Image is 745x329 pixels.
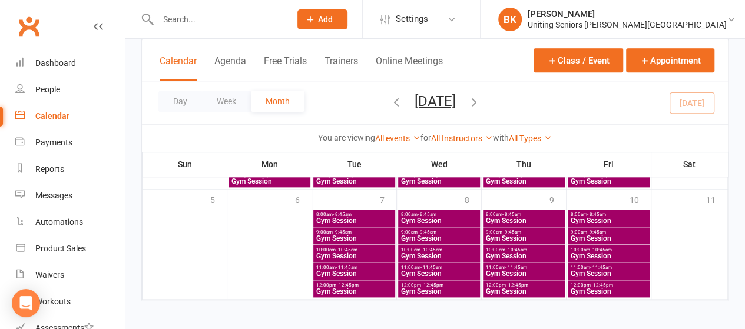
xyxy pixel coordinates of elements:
span: Gym Session [316,217,393,224]
th: Fri [567,152,651,177]
div: Waivers [35,270,64,280]
span: 9:00am [400,230,478,235]
span: 12:00pm [570,283,647,288]
span: - 9:45am [587,230,606,235]
div: Dashboard [35,58,76,68]
span: Gym Session [316,270,393,277]
span: Gym Session [485,252,562,260]
span: 11:00am [400,265,478,270]
span: Gym Session [570,217,647,224]
span: Gym Session [485,270,562,277]
span: - 10:45am [590,247,612,252]
button: [DATE] [415,92,456,109]
div: Payments [35,138,72,147]
button: Online Meetings [376,55,443,81]
span: Gym Session [400,288,478,295]
button: Calendar [160,55,197,81]
div: People [35,85,60,94]
span: Gym Session [570,288,647,295]
th: Tue [312,152,397,177]
span: Gym Session [570,252,647,260]
strong: with [493,133,509,142]
a: Waivers [15,262,124,288]
div: [PERSON_NAME] [528,9,727,19]
button: Trainers [325,55,358,81]
div: Automations [35,217,83,227]
div: Open Intercom Messenger [12,289,40,317]
a: Dashboard [15,50,124,77]
div: Calendar [35,111,69,121]
button: Add [297,9,347,29]
div: Messages [35,191,72,200]
span: Gym Session [570,235,647,242]
a: Payments [15,129,124,156]
button: Week [202,91,251,112]
span: Gym Session [400,270,478,277]
strong: You are viewing [318,133,375,142]
span: Gym Session [316,252,393,260]
div: 5 [210,190,227,209]
span: Gym Session [400,235,478,242]
span: - 11:45am [336,265,357,270]
button: Appointment [626,48,714,72]
span: Gym Session [400,252,478,260]
span: - 12:45pm [591,283,613,288]
a: All Types [509,134,552,143]
span: 11:00am [485,265,562,270]
span: Gym Session [570,270,647,277]
th: Sat [651,152,728,177]
span: 10:00am [400,247,478,252]
div: Reports [35,164,64,174]
th: Thu [482,152,567,177]
span: - 9:45am [502,230,521,235]
a: Reports [15,156,124,182]
span: 10:00am [485,247,562,252]
div: 7 [380,190,396,209]
span: 9:00am [316,230,393,235]
span: Gym Session [570,178,647,185]
span: 10:00am [570,247,647,252]
span: - 12:45pm [336,283,359,288]
span: Gym Session [485,178,562,185]
a: Clubworx [14,12,44,41]
span: Gym Session [485,235,562,242]
div: 8 [465,190,481,209]
span: 10:00am [316,247,393,252]
span: 12:00pm [485,283,562,288]
span: - 9:45am [418,230,436,235]
span: 8:00am [570,212,647,217]
span: Gym Session [316,235,393,242]
a: Messages [15,182,124,209]
a: Calendar [15,103,124,129]
th: Wed [397,152,482,177]
button: Month [251,91,304,112]
button: Free Trials [264,55,307,81]
input: Search... [154,11,282,28]
span: - 10:45am [420,247,442,252]
span: Gym Session [400,178,478,185]
span: Settings [396,6,428,32]
span: 11:00am [316,265,393,270]
span: - 12:45pm [506,283,528,288]
span: 12:00pm [400,283,478,288]
span: - 8:45am [502,212,521,217]
span: - 11:45am [420,265,442,270]
span: - 12:45pm [421,283,443,288]
span: 8:00am [316,212,393,217]
button: Day [158,91,202,112]
div: Workouts [35,297,71,306]
span: Gym Session [485,288,562,295]
span: Add [318,15,333,24]
a: Product Sales [15,235,124,262]
span: - 10:45am [336,247,357,252]
span: Gym Session [316,178,393,185]
span: Gym Session [485,217,562,224]
span: - 8:45am [418,212,436,217]
span: - 10:45am [505,247,527,252]
a: Automations [15,209,124,235]
div: Uniting Seniors [PERSON_NAME][GEOGRAPHIC_DATA] [528,19,727,30]
button: Class / Event [534,48,623,72]
span: 8:00am [400,212,478,217]
div: Product Sales [35,244,86,253]
span: Gym Session [316,288,393,295]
